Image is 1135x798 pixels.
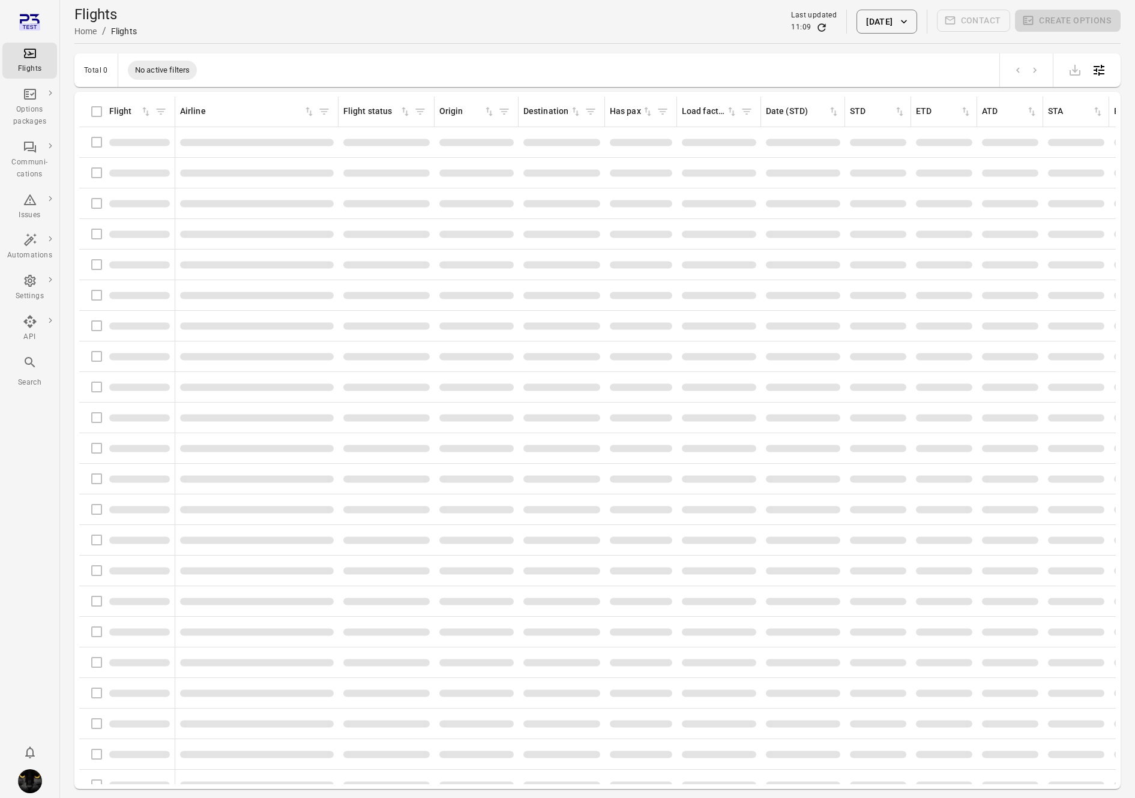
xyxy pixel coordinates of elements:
[315,103,333,121] span: Filter by airline
[582,103,600,121] span: Filter by destination
[1063,64,1087,75] span: Please make a selection to export
[7,250,52,262] div: Automations
[111,25,137,37] div: Flights
[7,63,52,75] div: Flights
[1048,105,1104,118] div: Sort by STA in ascending order
[102,24,106,38] li: /
[18,740,42,764] button: Notifications
[74,5,137,24] h1: Flights
[74,26,97,36] a: Home
[1010,62,1043,78] nav: pagination navigation
[152,103,170,121] span: Filter by flight
[74,24,137,38] nav: Breadcrumbs
[7,209,52,221] div: Issues
[343,105,411,118] div: Sort by flight status in ascending order
[2,136,57,184] a: Communi-cations
[7,290,52,302] div: Settings
[816,22,828,34] button: Refresh data
[18,769,42,793] img: images
[2,270,57,306] a: Settings
[654,103,672,121] span: Filter by has pax
[7,377,52,389] div: Search
[982,105,1038,118] div: Sort by ATD in ascending order
[610,105,654,118] div: Sort by has pax in ascending order
[7,331,52,343] div: API
[857,10,917,34] button: [DATE]
[84,66,108,74] div: Total 0
[495,103,513,121] span: Filter by origin
[850,105,906,118] div: Sort by STD in ascending order
[2,229,57,265] a: Automations
[916,105,972,118] div: Sort by ETD in ascending order
[791,22,811,34] div: 11:09
[2,352,57,392] button: Search
[738,103,756,121] span: Filter by load factor
[766,105,840,118] div: Sort by date (STD) in ascending order
[13,764,47,798] button: Iris
[2,189,57,225] a: Issues
[682,105,738,118] div: Sort by load factor in ascending order
[7,157,52,181] div: Communi-cations
[180,105,315,118] div: Sort by airline in ascending order
[1015,10,1121,34] span: Please make a selection to create an option package
[523,105,582,118] div: Sort by destination in ascending order
[128,64,197,76] span: No active filters
[439,105,495,118] div: Sort by origin in ascending order
[7,104,52,128] div: Options packages
[791,10,837,22] div: Last updated
[937,10,1011,34] span: Please make a selection to create communications
[411,103,429,121] span: Filter by flight status
[109,105,152,118] div: Sort by flight in ascending order
[2,83,57,131] a: Options packages
[2,311,57,347] a: API
[1087,58,1111,82] button: Open table configuration
[2,43,57,79] a: Flights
